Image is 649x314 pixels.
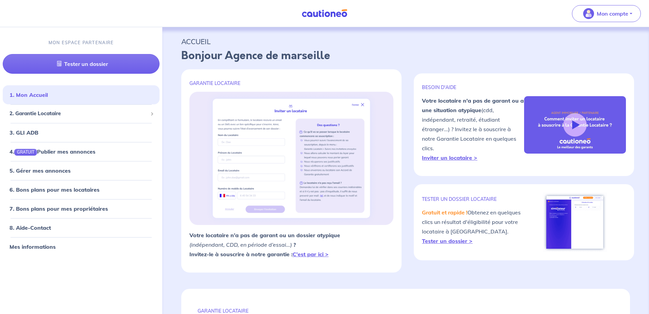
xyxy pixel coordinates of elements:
[422,208,524,246] p: Obtenez en quelques clics un résultat d'éligibilité pour votre locataire à [GEOGRAPHIC_DATA].
[10,129,38,136] a: 3. GLI ADB
[583,8,594,19] img: illu_account_valid_menu.svg
[293,251,329,258] a: C’est par ici >
[3,54,160,74] a: Tester un dossier
[10,205,108,212] a: 7. Bons plans pour mes propriétaires
[10,92,48,99] a: 1. Mon Accueil
[206,92,377,225] img: invite.png
[543,192,607,252] img: simulateur.png
[10,110,148,118] span: 2. Garantie Locataire
[597,10,628,18] p: Mon compte
[3,202,160,215] div: 7. Bons plans pour mes propriétaires
[422,96,524,162] p: (cdd, indépendant, retraité, étudiant étranger...) ? Invitez le à souscrire à notre Garantie Loca...
[3,183,160,196] div: 6. Bons plans pour mes locataires
[3,221,160,234] div: 8. Aide-Contact
[3,107,160,121] div: 2. Garantie Locataire
[189,80,393,86] p: GARANTIE LOCATAIRE
[198,308,614,314] p: GARANTIE LOCATAIRE
[189,241,292,248] em: (indépendant, CDD, en période d’essai...)
[189,232,340,239] strong: Votre locataire n’a pas de garant ou un dossier atypique
[3,145,160,158] div: 4.GRATUITPublier mes annonces
[3,126,160,139] div: 3. GLI ADB
[181,48,630,64] p: Bonjour Agence de marseille
[3,240,160,254] div: Mes informations
[293,241,296,248] strong: ?
[10,243,56,250] a: Mes informations
[10,224,51,231] a: 8. Aide-Contact
[49,39,114,46] p: MON ESPACE PARTENAIRE
[10,148,95,155] a: 4.GRATUITPublier mes annonces
[422,209,467,216] em: Gratuit et rapide !
[3,88,160,102] div: 1. Mon Accueil
[422,84,524,90] p: BESOIN D'AIDE
[10,167,71,174] a: 5. Gérer mes annonces
[422,97,524,114] strong: Votre locataire n'a pas de garant ou a une situation atypique
[10,186,99,193] a: 6. Bons plans pour mes locataires
[422,238,472,244] a: Tester un dossier >
[572,5,641,22] button: illu_account_valid_menu.svgMon compte
[422,196,524,202] p: TESTER un dossier locataire
[189,251,329,258] strong: Invitez-le à souscrire à notre garantie :
[3,164,160,177] div: 5. Gérer mes annonces
[524,96,626,154] img: video-gli-new-none.jpg
[299,9,350,18] img: Cautioneo
[181,35,630,48] p: ACCUEIL
[422,154,477,161] a: Inviter un locataire >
